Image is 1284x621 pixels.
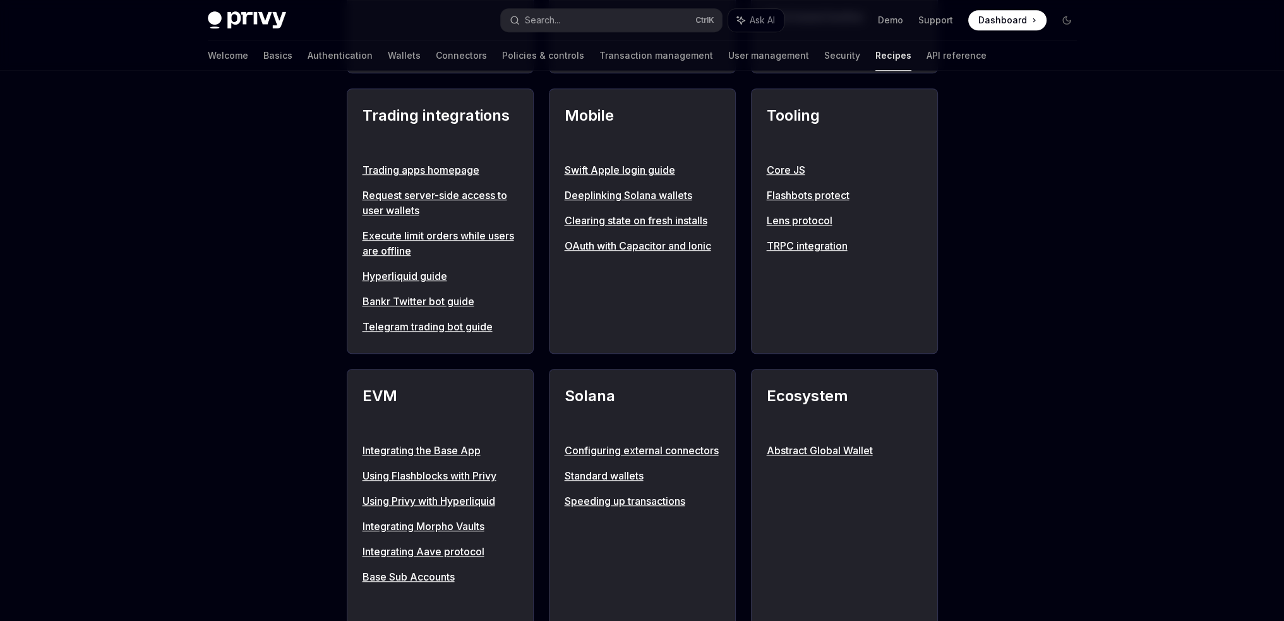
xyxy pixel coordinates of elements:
[824,40,860,71] a: Security
[599,40,713,71] a: Transaction management
[565,188,720,203] a: Deeplinking Solana wallets
[978,14,1027,27] span: Dashboard
[363,228,518,258] a: Execute limit orders while users are offline
[363,188,518,218] a: Request server-side access to user wallets
[501,9,722,32] button: Search...CtrlK
[767,162,922,178] a: Core JS
[565,104,720,150] h2: Mobile
[767,188,922,203] a: Flashbots protect
[502,40,584,71] a: Policies & controls
[263,40,292,71] a: Basics
[918,14,953,27] a: Support
[363,493,518,509] a: Using Privy with Hyperliquid
[363,319,518,334] a: Telegram trading bot guide
[363,294,518,309] a: Bankr Twitter bot guide
[1057,10,1077,30] button: Toggle dark mode
[363,569,518,584] a: Base Sub Accounts
[728,40,809,71] a: User management
[565,468,720,483] a: Standard wallets
[565,162,720,178] a: Swift Apple login guide
[363,443,518,458] a: Integrating the Base App
[308,40,373,71] a: Authentication
[565,385,720,430] h2: Solana
[767,385,922,430] h2: Ecosystem
[767,213,922,228] a: Lens protocol
[565,213,720,228] a: Clearing state on fresh installs
[927,40,987,71] a: API reference
[968,10,1047,30] a: Dashboard
[388,40,421,71] a: Wallets
[525,13,560,28] div: Search...
[436,40,487,71] a: Connectors
[363,268,518,284] a: Hyperliquid guide
[565,493,720,509] a: Speeding up transactions
[875,40,911,71] a: Recipes
[208,11,286,29] img: dark logo
[363,385,518,430] h2: EVM
[767,104,922,150] h2: Tooling
[208,40,248,71] a: Welcome
[363,104,518,150] h2: Trading integrations
[695,15,714,25] span: Ctrl K
[728,9,784,32] button: Ask AI
[363,162,518,178] a: Trading apps homepage
[363,544,518,559] a: Integrating Aave protocol
[565,238,720,253] a: OAuth with Capacitor and Ionic
[565,443,720,458] a: Configuring external connectors
[363,519,518,534] a: Integrating Morpho Vaults
[767,443,922,458] a: Abstract Global Wallet
[750,14,775,27] span: Ask AI
[878,14,903,27] a: Demo
[363,468,518,483] a: Using Flashblocks with Privy
[767,238,922,253] a: TRPC integration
